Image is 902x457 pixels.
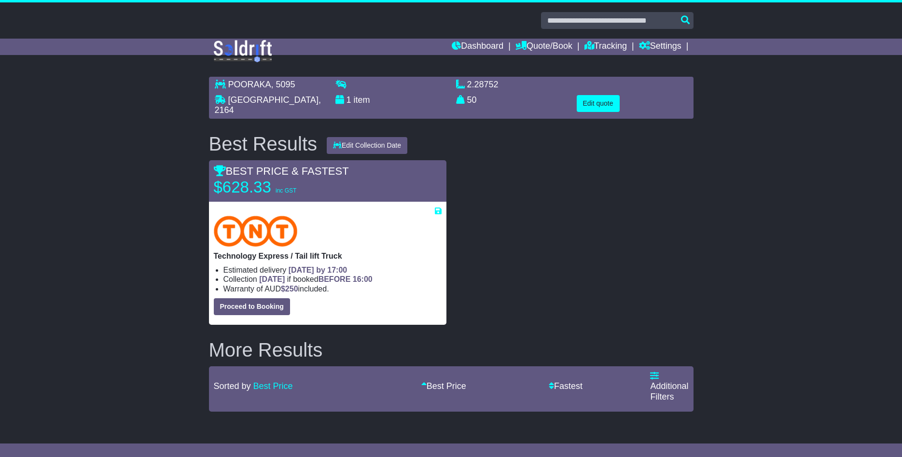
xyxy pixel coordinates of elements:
span: 250 [285,285,298,293]
span: if booked [259,275,372,283]
li: Collection [223,275,442,284]
span: item [354,95,370,105]
button: Proceed to Booking [214,298,290,315]
a: Fastest [549,381,583,391]
p: $628.33 [214,178,334,197]
li: Estimated delivery [223,265,442,275]
span: 2.28752 [467,80,499,89]
a: Best Price [421,381,466,391]
p: Technology Express / Tail lift Truck [214,251,442,261]
span: 50 [467,95,477,105]
span: BEFORE [319,275,351,283]
a: Settings [639,39,681,55]
img: TNT Domestic: Technology Express / Tail lift Truck [214,216,298,247]
span: POORAKA [228,80,271,89]
a: Best Price [253,381,293,391]
div: Best Results [204,133,322,154]
a: Tracking [584,39,627,55]
a: Quote/Book [515,39,572,55]
li: Warranty of AUD included. [223,284,442,293]
span: [GEOGRAPHIC_DATA] [228,95,319,105]
span: , 5095 [271,80,295,89]
a: Dashboard [452,39,503,55]
button: Edit quote [577,95,620,112]
span: 1 [347,95,351,105]
span: Sorted by [214,381,251,391]
span: [DATE] [259,275,285,283]
a: Additional Filters [650,371,688,402]
span: inc GST [276,187,296,194]
span: , 2164 [215,95,321,115]
span: 16:00 [353,275,373,283]
h2: More Results [209,339,694,360]
span: BEST PRICE & FASTEST [214,165,349,177]
span: [DATE] by 17:00 [289,266,347,274]
button: Edit Collection Date [327,137,407,154]
span: $ [281,285,298,293]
